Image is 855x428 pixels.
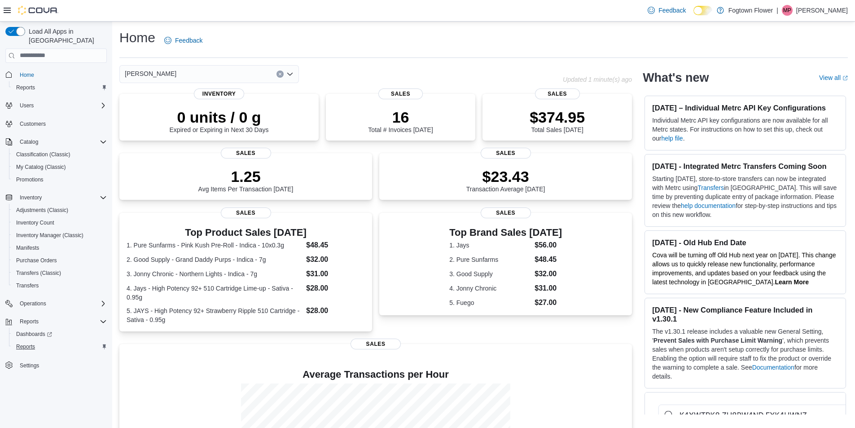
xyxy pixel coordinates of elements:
span: Adjustments (Classic) [13,205,107,216]
dd: $32.00 [306,254,365,265]
span: Sales [481,207,531,218]
button: Transfers (Classic) [9,267,110,279]
button: Operations [16,298,50,309]
a: Manifests [13,243,43,253]
a: Learn More [775,278,809,286]
a: Settings [16,360,43,371]
button: Manifests [9,242,110,254]
a: Dashboards [9,328,110,340]
span: Purchase Orders [13,255,107,266]
span: Transfers (Classic) [13,268,107,278]
a: Inventory Count [13,217,58,228]
span: Reports [16,84,35,91]
span: Dark Mode [693,15,694,16]
svg: External link [842,75,848,81]
div: Avg Items Per Transaction [DATE] [198,168,294,193]
span: Classification (Classic) [16,151,70,158]
a: Transfers [697,184,724,191]
span: Sales [221,148,271,159]
p: | [776,5,778,16]
span: Inventory Manager (Classic) [16,232,83,239]
span: Manifests [13,243,107,253]
div: Transaction Average [DATE] [466,168,545,193]
span: My Catalog (Classic) [13,162,107,172]
span: Settings [16,359,107,371]
dd: $48.45 [306,240,365,251]
dt: 2. Good Supply - Grand Daddy Purps - Indica - 7g [127,255,303,264]
button: Reports [2,315,110,328]
dd: $48.45 [535,254,562,265]
span: Transfers (Classic) [16,269,61,277]
div: Manny Putros [782,5,793,16]
div: Total # Invoices [DATE] [368,108,433,133]
span: Inventory [20,194,42,201]
dd: $32.00 [535,269,562,279]
span: Inventory Manager (Classic) [13,230,107,241]
dt: 3. Good Supply [449,269,531,278]
span: Adjustments (Classic) [16,207,68,214]
span: Settings [20,362,39,369]
button: Reports [9,81,110,94]
button: Open list of options [286,71,294,78]
a: Home [16,70,38,80]
p: $374.95 [530,108,585,126]
button: Catalog [16,137,42,147]
a: View allExternal link [819,74,848,81]
dt: 3. Jonny Chronic - Northern Lights - Indica - 7g [127,269,303,278]
a: Feedback [644,1,689,19]
button: Classification (Classic) [9,148,110,161]
a: My Catalog (Classic) [13,162,70,172]
button: Users [16,100,37,111]
span: Inventory Count [13,217,107,228]
p: 1.25 [198,168,294,185]
span: Home [16,69,107,80]
div: Total Sales [DATE] [530,108,585,133]
span: Transfers [16,282,39,289]
button: Inventory [16,192,45,203]
a: Transfers [13,280,42,291]
dt: 2. Pure Sunfarms [449,255,531,264]
span: Catalog [20,138,38,146]
button: Inventory Count [9,216,110,229]
span: Transfers [13,280,107,291]
span: Promotions [13,174,107,185]
h3: [DATE] - Integrated Metrc Transfers Coming Soon [652,162,838,171]
button: Purchase Orders [9,254,110,267]
span: Purchase Orders [16,257,57,264]
button: Settings [2,358,110,371]
a: Purchase Orders [13,255,61,266]
p: 16 [368,108,433,126]
span: Reports [16,316,107,327]
h3: [DATE] – Individual Metrc API Key Configurations [652,103,838,112]
a: Dashboards [13,329,56,340]
dd: $27.00 [535,297,562,308]
dd: $56.00 [535,240,562,251]
a: Reports [13,82,39,93]
span: Inventory [194,88,244,99]
span: Feedback [658,6,686,15]
p: Fogtown Flower [728,5,773,16]
a: Feedback [161,31,206,49]
span: Sales [221,207,271,218]
span: Reports [16,343,35,350]
strong: Prevent Sales with Purchase Limit Warning [653,337,782,344]
button: Promotions [9,173,110,186]
div: Expired or Expiring in Next 30 Days [170,108,269,133]
span: Promotions [16,176,44,183]
span: Inventory [16,192,107,203]
span: MP [783,5,791,16]
h4: Average Transactions per Hour [127,369,625,380]
button: Customers [2,117,110,130]
span: Feedback [175,36,202,45]
span: Inventory Count [16,219,54,226]
input: Dark Mode [693,6,712,15]
span: Reports [13,341,107,352]
span: Manifests [16,244,39,252]
button: Transfers [9,279,110,292]
button: Inventory [2,191,110,204]
h3: Top Product Sales [DATE] [127,227,365,238]
span: Customers [16,118,107,129]
a: Classification (Classic) [13,149,74,160]
span: Sales [481,148,531,159]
